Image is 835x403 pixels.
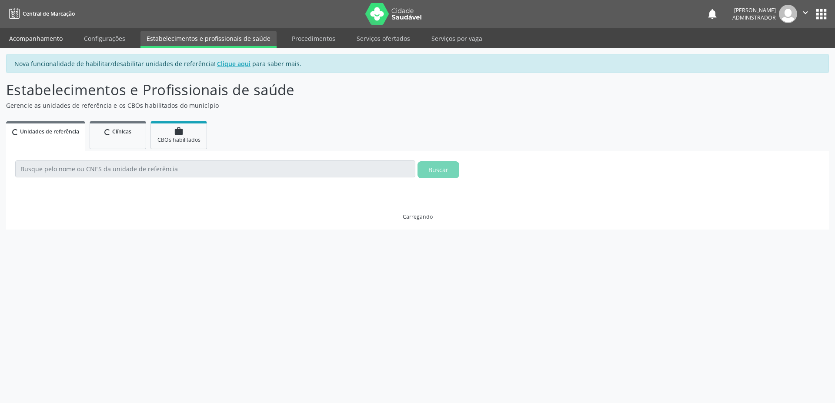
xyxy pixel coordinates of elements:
[351,31,416,46] a: Serviços ofertados
[417,161,459,178] button: Buscar
[732,14,776,21] span: Administrador
[3,31,69,46] a: Acompanhamento
[6,79,582,101] p: Estabelecimentos e Profissionais de saúde
[403,213,433,220] div: Carregando
[801,8,810,17] i: 
[706,8,718,20] button: notifications
[23,10,75,17] span: Central de Marcação
[140,31,277,48] a: Estabelecimentos e profissionais de saúde
[157,136,200,143] span: CBOs habilitados
[6,54,829,73] div: Nova funcionalidade de habilitar/desabilitar unidades de referência! para saber mais.
[174,127,184,136] i: work
[286,31,341,46] a: Procedimentos
[15,160,415,177] input: Busque pelo nome ou CNES da unidade de referência
[797,5,814,23] button: 
[814,7,829,22] button: apps
[217,60,250,68] u: Clique aqui
[78,31,131,46] a: Configurações
[216,59,252,68] a: Clique aqui
[425,31,488,46] a: Serviços por vaga
[779,5,797,23] img: img
[20,128,79,135] span: Unidades de referência
[6,101,582,110] p: Gerencie as unidades de referência e os CBOs habilitados do município
[6,7,75,21] a: Central de Marcação
[732,7,776,14] div: [PERSON_NAME]
[112,128,131,135] span: Clínicas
